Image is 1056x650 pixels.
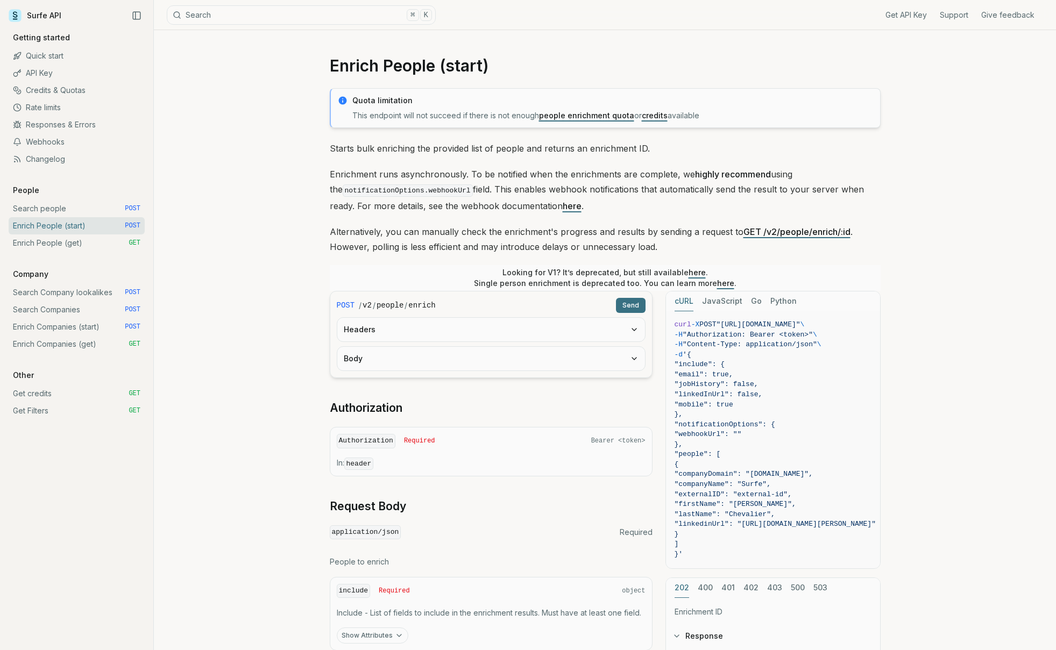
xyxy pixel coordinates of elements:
[9,385,145,402] a: Get credits GET
[125,222,140,230] span: POST
[675,410,683,418] span: },
[9,269,53,280] p: Company
[337,318,645,341] button: Headers
[563,201,582,211] a: here
[337,347,645,370] button: Body
[337,584,371,598] code: include
[379,587,410,595] span: Required
[743,226,851,237] a: GET /v2/people/enrich/:id
[125,305,140,314] span: POST
[344,458,374,470] code: header
[9,318,145,335] a: Enrich Companies (start) POST
[9,200,145,217] a: Search people POST
[408,300,435,311] code: enrich
[330,499,406,514] a: Request Body
[420,9,432,21] kbd: K
[129,239,140,247] span: GET
[407,9,419,21] kbd: ⌘
[940,10,968,20] a: Support
[337,458,646,469] p: In:
[620,527,653,538] span: Required
[9,217,145,234] a: Enrich People (start) POST
[9,234,145,252] a: Enrich People (get) GET
[675,351,683,359] span: -d
[125,204,140,213] span: POST
[675,450,721,458] span: "people": [
[981,10,1034,20] a: Give feedback
[683,351,691,359] span: '{
[675,380,759,388] span: "jobHistory": false,
[9,151,145,168] a: Changelog
[675,490,792,498] span: "externalID": "external-id",
[337,627,408,644] button: Show Attributes
[675,460,679,468] span: {
[9,185,44,196] p: People
[675,420,775,428] span: "notificationOptions": {
[675,370,733,378] span: "email": true,
[330,401,402,416] a: Authorization
[622,587,645,595] span: object
[129,406,140,415] span: GET
[675,606,871,617] p: Enrichment ID
[9,284,145,301] a: Search Company lookalikes POST
[695,169,771,180] strong: highly recommend
[689,268,706,277] a: here
[129,389,140,398] span: GET
[698,578,713,598] button: 400
[167,5,436,25] button: Search⌘K
[702,291,742,311] button: JavaScript
[330,167,881,213] p: Enrichment runs asynchronously. To be notified when the enrichments are complete, we using the fi...
[675,401,733,409] span: "mobile": true
[129,8,145,24] button: Collapse Sidebar
[675,440,683,448] span: },
[675,340,683,348] span: -H
[683,340,817,348] span: "Content-Type: application/json"
[770,291,797,311] button: Python
[767,578,782,598] button: 403
[404,437,435,445] span: Required
[691,320,700,328] span: -X
[675,540,679,548] span: ]
[474,267,736,289] p: Looking for V1? It’s deprecated, but still available . Single person enrichment is deprecated too...
[813,578,827,598] button: 503
[337,434,395,448] code: Authorization
[330,141,881,156] p: Starts bulk enriching the provided list of people and returns an enrichment ID.
[800,320,805,328] span: \
[675,520,876,528] span: "linkedinUrl": "[URL][DOMAIN_NAME][PERSON_NAME]"
[675,530,679,538] span: }
[125,323,140,331] span: POST
[675,360,725,368] span: "include": {
[666,622,880,650] button: Response
[363,300,372,311] code: v2
[699,320,716,328] span: POST
[675,550,683,558] span: }'
[9,335,145,353] a: Enrich Companies (get) GET
[675,500,796,508] span: "firstName": "[PERSON_NAME]",
[9,116,145,133] a: Responses & Errors
[675,291,693,311] button: cURL
[675,510,775,518] span: "lastName": "Chevalier",
[717,320,800,328] span: "[URL][DOMAIN_NAME]"
[330,224,881,254] p: Alternatively, you can manually check the enrichment's progress and results by sending a request ...
[9,370,38,381] p: Other
[337,608,646,618] p: Include - List of fields to include in the enrichment results. Must have at least one field.
[539,111,634,120] a: people enrichment quota
[359,300,362,311] span: /
[743,578,759,598] button: 402
[337,300,355,311] span: POST
[9,133,145,151] a: Webhooks
[885,10,927,20] a: Get API Key
[373,300,375,311] span: /
[675,578,689,598] button: 202
[675,470,813,478] span: "companyDomain": "[DOMAIN_NAME]",
[9,8,61,24] a: Surfe API
[343,184,473,197] code: notificationOptions.webhookUrl
[405,300,407,311] span: /
[683,331,813,339] span: "Authorization: Bearer <token>"
[352,110,874,121] p: This endpoint will not succeed if there is not enough or available
[717,278,734,288] a: here
[591,437,646,445] span: Bearer <token>
[377,300,403,311] code: people
[616,298,646,313] button: Send
[9,82,145,99] a: Credits & Quotas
